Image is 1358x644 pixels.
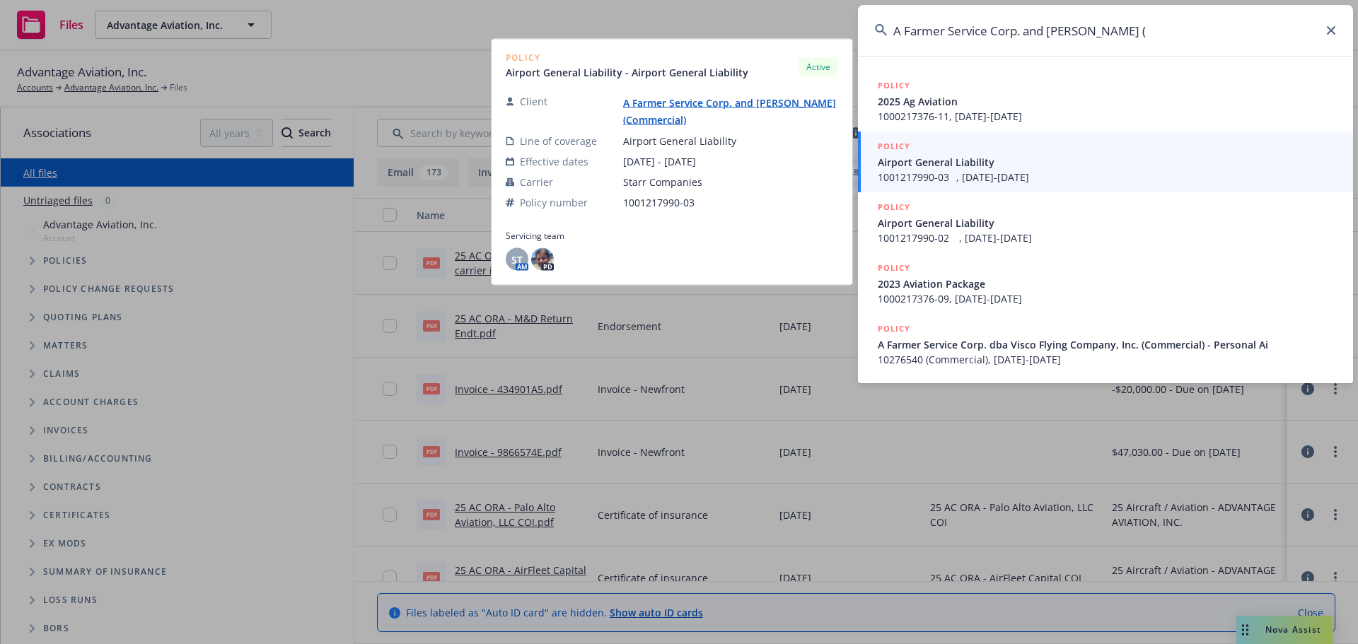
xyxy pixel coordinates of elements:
[858,131,1353,192] a: POLICYAirport General Liability1001217990-03⠀, [DATE]-[DATE]
[878,200,910,214] h5: POLICY
[878,261,910,275] h5: POLICY
[878,322,910,336] h5: POLICY
[858,71,1353,131] a: POLICY2025 Ag Aviation1000217376-11, [DATE]-[DATE]
[878,78,910,93] h5: POLICY
[858,314,1353,375] a: POLICYA Farmer Service Corp. dba Visco Flying Company, Inc. (Commercial) - Personal Ai10276540 (C...
[858,192,1353,253] a: POLICYAirport General Liability1001217990-02 ⠀, [DATE]-[DATE]
[878,94,1336,109] span: 2025 Ag Aviation
[878,337,1336,352] span: A Farmer Service Corp. dba Visco Flying Company, Inc. (Commercial) - Personal Ai
[878,291,1336,306] span: 1000217376-09, [DATE]-[DATE]
[878,139,910,153] h5: POLICY
[878,230,1336,245] span: 1001217990-02 ⠀, [DATE]-[DATE]
[878,109,1336,124] span: 1000217376-11, [DATE]-[DATE]
[878,170,1336,185] span: 1001217990-03⠀, [DATE]-[DATE]
[878,155,1336,170] span: Airport General Liability
[858,5,1353,56] input: Search...
[878,276,1336,291] span: 2023 Aviation Package
[878,352,1336,367] span: 10276540 (Commercial), [DATE]-[DATE]
[858,253,1353,314] a: POLICY2023 Aviation Package1000217376-09, [DATE]-[DATE]
[878,216,1336,230] span: Airport General Liability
